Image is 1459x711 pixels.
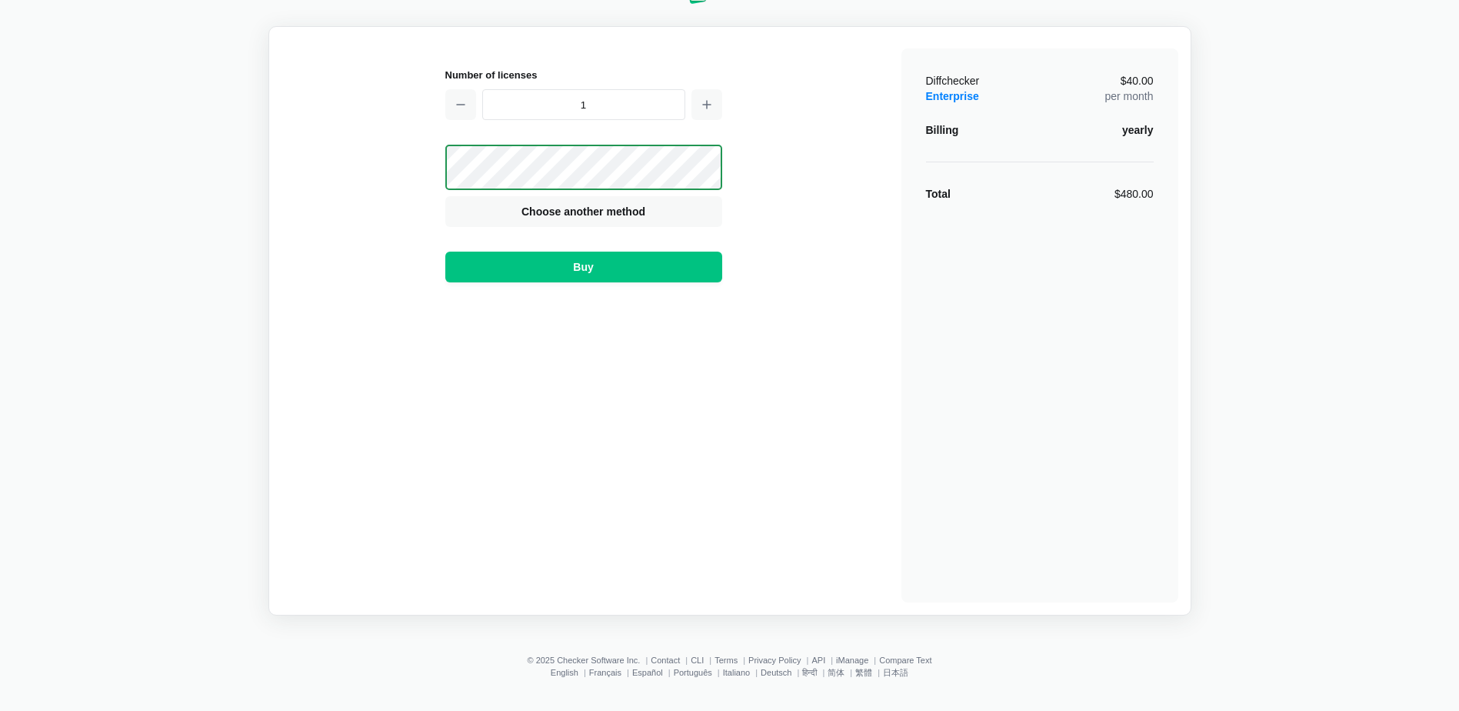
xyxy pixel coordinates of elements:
[482,89,685,120] input: 1
[802,668,817,677] a: हिन्दी
[527,656,651,665] li: © 2025 Checker Software Inc.
[879,656,931,665] a: Compare Text
[632,668,663,677] a: Español
[445,196,722,227] button: Choose another method
[828,668,844,677] a: 简体
[926,188,951,200] strong: Total
[926,75,980,87] span: Diffchecker
[445,67,722,83] h2: Number of licenses
[855,668,872,677] a: 繁體
[674,668,712,677] a: Português
[518,204,648,219] span: Choose another method
[551,668,578,677] a: English
[1104,73,1153,104] div: per month
[715,656,738,665] a: Terms
[445,252,722,282] button: Buy
[836,656,868,665] a: iManage
[570,259,596,275] span: Buy
[651,656,680,665] a: Contact
[761,668,791,677] a: Deutsch
[811,656,825,665] a: API
[691,656,704,665] a: CLI
[926,122,959,138] div: Billing
[926,90,979,102] span: Enterprise
[1114,186,1154,202] div: $480.00
[1121,75,1154,86] span: $40.00
[1122,122,1153,138] div: yearly
[589,668,621,677] a: Français
[723,668,750,677] a: Italiano
[748,656,801,665] a: Privacy Policy
[883,668,908,677] a: 日本語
